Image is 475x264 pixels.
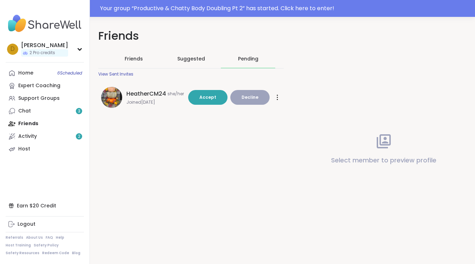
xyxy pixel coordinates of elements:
[6,92,84,105] a: Support Groups
[18,221,35,228] div: Logout
[11,45,15,54] span: D
[177,55,205,62] span: Suggested
[6,218,84,231] a: Logout
[78,108,80,114] span: 3
[18,70,33,77] div: Home
[42,251,69,256] a: Redeem Code
[98,71,133,77] div: View Sent Invites
[125,55,143,62] span: Friends
[26,235,43,240] a: About Us
[6,79,84,92] a: Expert Coaching
[21,41,68,49] div: [PERSON_NAME]
[6,11,84,36] img: ShareWell Nav Logo
[78,134,80,140] span: 2
[238,55,258,62] div: Pending
[18,146,30,153] div: Host
[188,90,227,105] button: Accept
[230,90,270,105] button: Decline
[6,235,23,240] a: Referrals
[98,28,284,44] h1: Friends
[6,105,84,117] a: Chat3
[18,95,60,102] div: Support Groups
[6,130,84,143] a: Activity2
[72,251,80,256] a: Blog
[6,143,84,155] a: Host
[6,251,39,256] a: Safety Resources
[18,133,37,140] div: Activity
[126,90,166,98] span: HeatherCM24
[6,199,84,212] div: Earn $20 Credit
[57,70,82,76] span: 6 Scheduled
[199,94,216,100] span: Accept
[100,4,471,13] div: Your group “ Productive & Chatty Body Doubling Pt 2 ” has started. Click here to enter!
[18,82,60,89] div: Expert Coaching
[331,155,436,165] p: Select member to preview profile
[167,91,184,97] span: she/her
[18,108,31,115] div: Chat
[126,99,184,105] span: Joined [DATE]
[6,243,31,248] a: Host Training
[29,50,55,56] span: 2 Pro credits
[46,235,53,240] a: FAQ
[6,67,84,79] a: Home6Scheduled
[101,87,122,108] img: HeatherCM24
[242,94,258,101] span: Decline
[56,235,64,240] a: Help
[34,243,59,248] a: Safety Policy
